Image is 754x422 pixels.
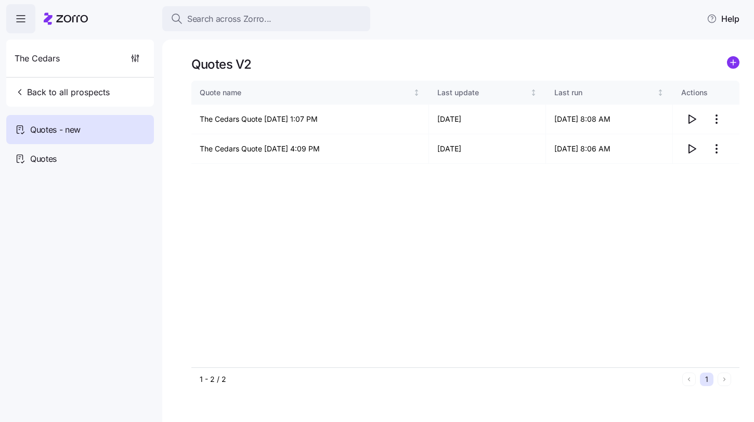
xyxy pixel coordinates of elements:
[413,89,420,96] div: Not sorted
[429,134,547,164] td: [DATE]
[30,152,57,165] span: Quotes
[727,56,739,72] a: add icon
[10,82,114,103] button: Back to all prospects
[554,87,655,98] div: Last run
[30,123,81,136] span: Quotes - new
[429,81,547,105] th: Last updateNot sorted
[191,134,429,164] td: The Cedars Quote [DATE] 4:09 PM
[187,12,271,25] span: Search across Zorro...
[200,87,411,98] div: Quote name
[429,105,547,134] td: [DATE]
[6,144,154,173] a: Quotes
[191,81,429,105] th: Quote nameNot sorted
[727,56,739,69] svg: add icon
[530,89,537,96] div: Not sorted
[546,81,673,105] th: Last runNot sorted
[6,115,154,144] a: Quotes - new
[698,8,748,29] button: Help
[707,12,739,25] span: Help
[191,105,429,134] td: The Cedars Quote [DATE] 1:07 PM
[657,89,664,96] div: Not sorted
[546,105,673,134] td: [DATE] 8:08 AM
[162,6,370,31] button: Search across Zorro...
[15,86,110,98] span: Back to all prospects
[682,373,696,386] button: Previous page
[191,56,252,72] h1: Quotes V2
[700,373,713,386] button: 1
[546,134,673,164] td: [DATE] 8:06 AM
[718,373,731,386] button: Next page
[15,52,60,65] span: The Cedars
[437,87,528,98] div: Last update
[200,374,678,385] div: 1 - 2 / 2
[681,87,731,98] div: Actions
